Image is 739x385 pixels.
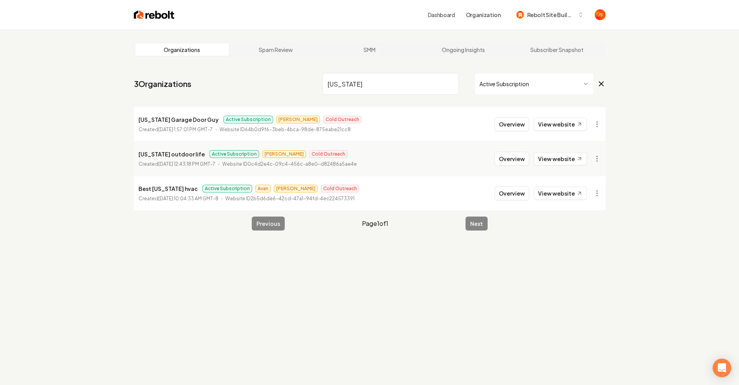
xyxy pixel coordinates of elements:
[461,8,505,22] button: Organization
[595,9,606,20] img: James Shamoun
[134,9,175,20] img: Rebolt Logo
[534,118,587,131] a: View website
[495,152,529,166] button: Overview
[262,150,306,158] span: [PERSON_NAME]
[323,43,417,56] a: SMM
[534,152,587,165] a: View website
[138,149,205,159] p: [US_STATE] outdoor life
[134,78,191,89] a: 3Organizations
[322,73,459,95] input: Search by name or ID
[222,160,357,168] p: Website ID 0c4d2e4c-09c4-456c-a8e0-d82486a5ae4e
[713,359,731,377] div: Open Intercom Messenger
[510,43,604,56] a: Subscriber Snapshot
[595,9,606,20] button: Open user button
[202,185,252,192] span: Active Subscription
[362,219,388,228] span: Page 1 of 1
[158,161,215,167] time: [DATE] 12:43:18 PM GMT-7
[209,150,259,158] span: Active Subscription
[309,150,348,158] span: Cold Outreach
[223,116,273,123] span: Active Subscription
[276,116,320,123] span: [PERSON_NAME]
[158,196,218,201] time: [DATE] 10:04:33 AM GMT-8
[229,43,323,56] a: Spam Review
[138,126,213,134] p: Created
[323,116,362,123] span: Cold Outreach
[255,185,271,192] span: Avan
[220,126,351,134] p: Website ID 64b0d9f6-3beb-4bca-98de-875eabe21cc8
[534,187,587,200] a: View website
[138,184,198,193] p: Best [US_STATE] hvac
[428,11,455,19] a: Dashboard
[135,43,229,56] a: Organizations
[274,185,318,192] span: [PERSON_NAME]
[495,117,529,131] button: Overview
[416,43,510,56] a: Ongoing Insights
[138,195,218,203] p: Created
[138,115,219,124] p: [US_STATE] Garage Door Guy
[516,11,524,19] img: Rebolt Site Builder
[321,185,359,192] span: Cold Outreach
[495,186,529,200] button: Overview
[527,11,575,19] span: Rebolt Site Builder
[138,160,215,168] p: Created
[158,127,213,132] time: [DATE] 1:57:01 PM GMT-7
[225,195,355,203] p: Website ID 2b5d6de6-42cd-47a1-94fd-4ec224573391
